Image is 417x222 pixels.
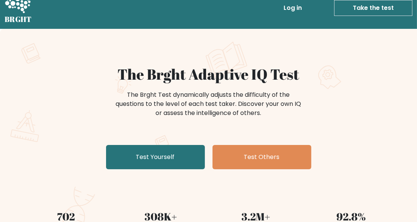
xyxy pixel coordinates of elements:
[106,145,205,169] a: Test Yourself
[212,145,311,169] a: Test Others
[281,0,305,16] a: Log in
[114,90,304,118] div: The Brght Test dynamically adjusts the difficulty of the questions to the level of each test take...
[23,65,394,83] h1: The Brght Adaptive IQ Test
[5,15,32,24] h5: BRGHT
